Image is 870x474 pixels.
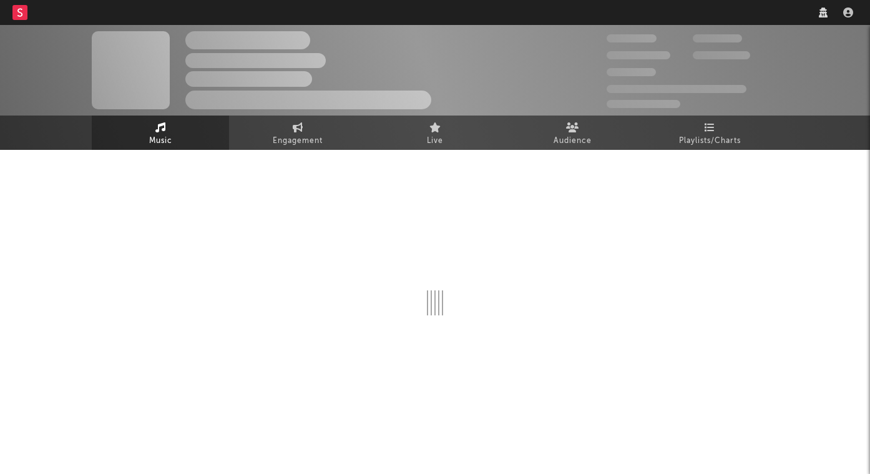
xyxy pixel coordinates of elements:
span: 300,000 [607,34,657,42]
span: Live [427,134,443,149]
a: Engagement [229,116,366,150]
span: Engagement [273,134,323,149]
a: Audience [504,116,641,150]
a: Playlists/Charts [641,116,778,150]
a: Live [366,116,504,150]
span: Playlists/Charts [679,134,741,149]
span: 100,000 [693,34,742,42]
span: Music [149,134,172,149]
span: 1,000,000 [693,51,750,59]
span: 50,000,000 Monthly Listeners [607,85,746,93]
span: 50,000,000 [607,51,670,59]
a: Music [92,116,229,150]
span: Jump Score: 85.0 [607,100,680,108]
span: Audience [554,134,592,149]
span: 100,000 [607,68,656,76]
